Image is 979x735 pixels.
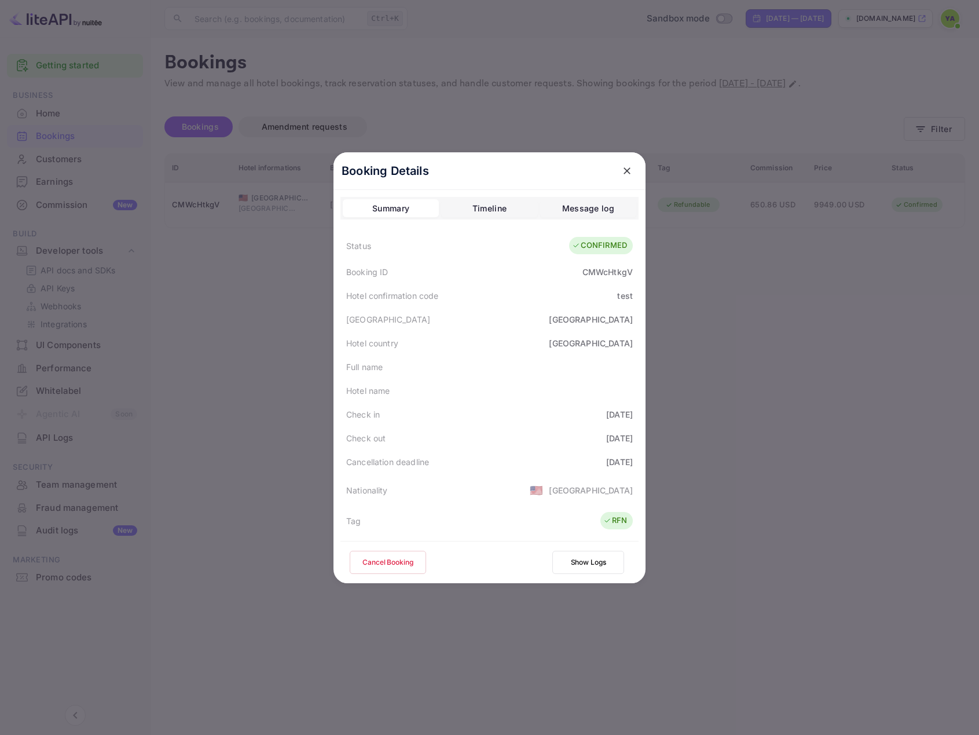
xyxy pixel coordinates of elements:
[540,199,636,218] button: Message log
[549,337,633,349] div: [GEOGRAPHIC_DATA]
[606,432,633,444] div: [DATE]
[346,456,429,468] div: Cancellation deadline
[350,551,426,574] button: Cancel Booking
[346,515,361,527] div: Tag
[562,202,614,215] div: Message log
[346,385,390,397] div: Hotel name
[346,484,388,496] div: Nationality
[346,266,388,278] div: Booking ID
[372,202,409,215] div: Summary
[530,480,543,500] span: United States
[606,408,633,420] div: [DATE]
[606,456,633,468] div: [DATE]
[549,484,633,496] div: [GEOGRAPHIC_DATA]
[603,515,627,526] div: RFN
[346,337,398,349] div: Hotel country
[346,408,380,420] div: Check in
[346,432,386,444] div: Check out
[549,313,633,326] div: [GEOGRAPHIC_DATA]
[342,162,429,180] p: Booking Details
[617,290,633,302] div: test
[572,240,627,251] div: CONFIRMED
[346,313,431,326] div: [GEOGRAPHIC_DATA]
[346,290,438,302] div: Hotel confirmation code
[346,361,383,373] div: Full name
[441,199,537,218] button: Timeline
[617,160,637,181] button: close
[343,199,439,218] button: Summary
[346,240,371,252] div: Status
[552,551,624,574] button: Show Logs
[472,202,507,215] div: Timeline
[582,266,633,278] div: CMWcHtkgV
